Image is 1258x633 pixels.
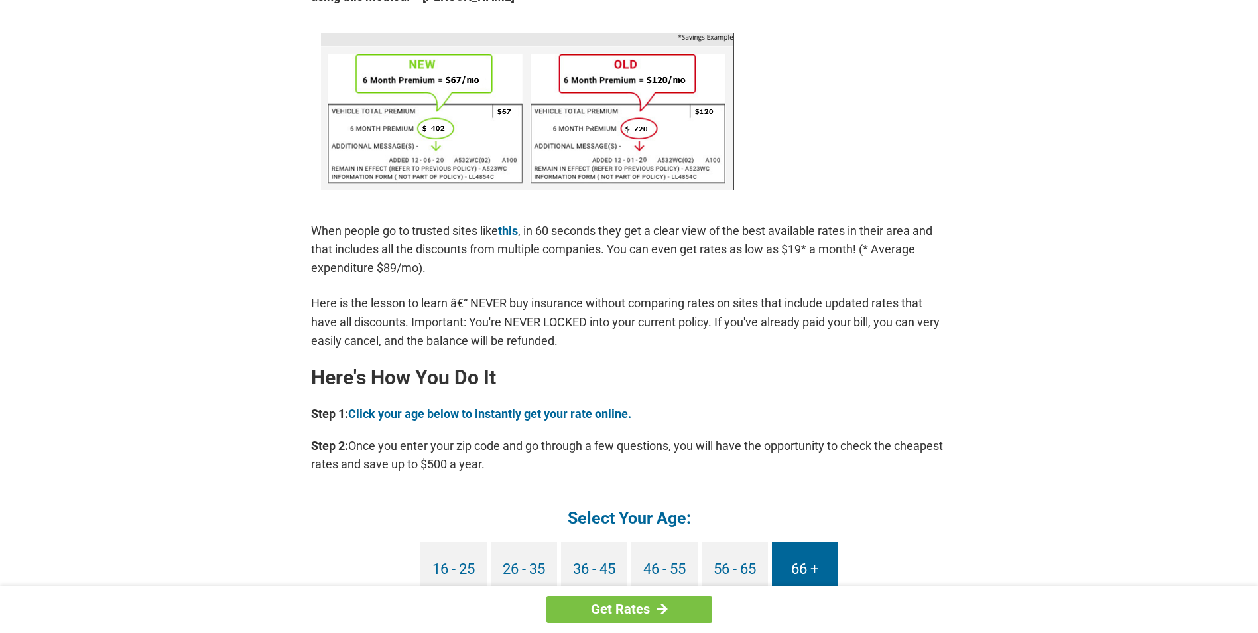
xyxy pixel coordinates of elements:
p: Here is the lesson to learn â€“ NEVER buy insurance without comparing rates on sites that include... [311,294,948,350]
b: Step 2: [311,439,348,453]
p: When people go to trusted sites like , in 60 seconds they get a clear view of the best available ... [311,222,948,277]
a: 56 - 65 [702,542,768,597]
a: this [498,224,518,238]
a: 66 + [772,542,838,597]
a: 26 - 35 [491,542,557,597]
a: Click your age below to instantly get your rate online. [348,407,631,421]
a: 46 - 55 [631,542,698,597]
p: Once you enter your zip code and go through a few questions, you will have the opportunity to che... [311,437,948,474]
img: savings [321,33,734,190]
a: Get Rates [546,596,712,623]
a: 16 - 25 [420,542,487,597]
h4: Select Your Age: [311,507,948,529]
h2: Here's How You Do It [311,367,948,388]
b: Step 1: [311,407,348,421]
a: 36 - 45 [561,542,627,597]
